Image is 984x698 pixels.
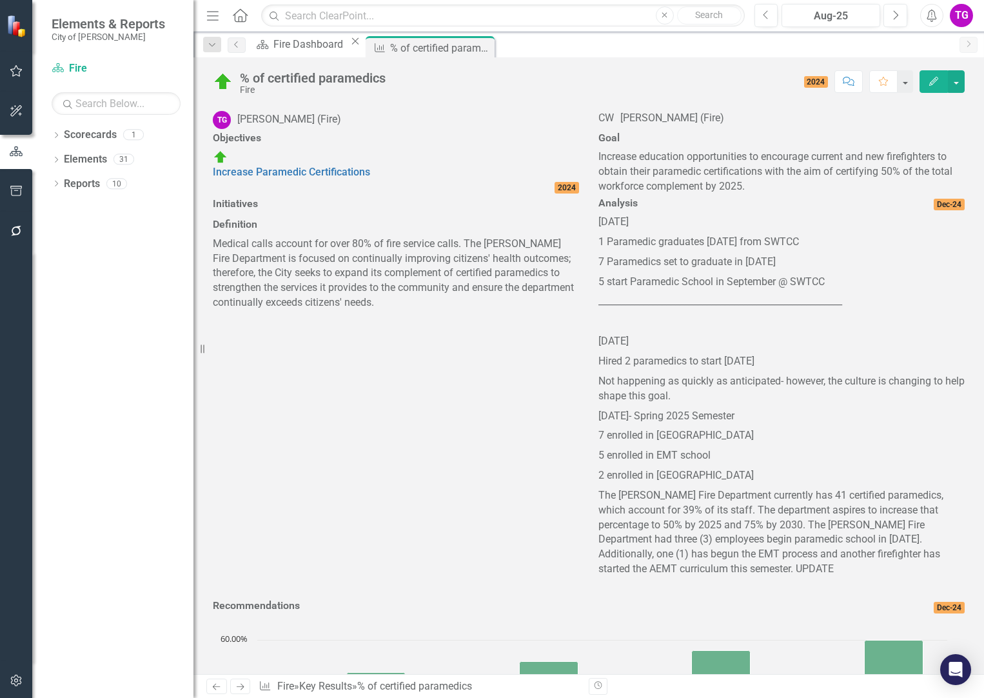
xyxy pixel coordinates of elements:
[598,132,965,144] h3: Goal
[950,4,973,27] button: TG
[252,36,347,52] a: Fire Dashboard
[240,71,386,85] div: % of certified paramedics
[52,61,181,76] a: Fire
[620,111,724,126] div: [PERSON_NAME] (Fire)
[213,219,579,230] h3: Definition
[213,198,579,210] h3: Initiatives
[598,466,965,486] p: 2 enrolled in [GEOGRAPHIC_DATA]
[213,237,579,310] p: Medical calls account for over 80% of fire service calls. The [PERSON_NAME] Fire Department is fo...
[213,166,370,178] a: Increase Paramedic Certifications
[237,112,341,127] div: [PERSON_NAME] (Fire)
[106,178,127,189] div: 10
[64,152,107,167] a: Elements
[259,679,579,694] div: » »
[52,16,165,32] span: Elements & Reports
[299,680,352,692] a: Key Results
[52,92,181,115] input: Search Below...
[804,76,829,88] span: 2024
[52,32,165,42] small: City of [PERSON_NAME]
[555,182,579,194] span: 2024
[277,680,294,692] a: Fire
[221,633,248,644] text: 60.00%
[598,111,614,126] div: CW
[934,199,965,210] span: Dec-24
[6,14,30,37] img: ClearPoint Strategy
[113,154,134,165] div: 31
[598,332,965,352] p: [DATE]
[240,85,386,95] div: Fire
[273,36,347,52] div: Fire Dashboard
[64,177,100,192] a: Reports
[64,128,117,143] a: Scorecards
[261,5,744,27] input: Search ClearPoint...
[390,40,491,56] div: % of certified paramedics
[786,8,876,24] div: Aug-25
[598,215,965,232] p: [DATE]
[598,426,965,446] p: 7 enrolled in [GEOGRAPHIC_DATA]
[213,111,231,129] div: TG
[782,4,880,27] button: Aug-25
[598,486,965,579] p: The [PERSON_NAME] Fire Department currently has 41 certified paramedics, which account for 39% of...
[598,232,965,252] p: 1 Paramedic graduates [DATE] from SWTCC
[934,602,965,613] span: Dec-24
[213,600,769,612] h3: Recommendations
[677,6,742,25] button: Search
[598,150,965,194] p: Increase education opportunities to encourage current and new firefighters to obtain their parame...
[213,72,233,92] img: On Target
[940,654,971,685] div: Open Intercom Messenger
[598,352,965,372] p: Hired 2 paramedics to start [DATE]
[598,197,804,209] h3: Analysis
[598,272,965,292] p: 5 start Paramedic School in September @ SWTCC
[357,680,472,692] div: % of certified paramedics
[695,10,723,20] span: Search
[123,130,144,141] div: 1
[598,252,965,272] p: 7 Paramedics set to graduate in [DATE]
[213,132,579,144] h3: Objectives
[598,372,965,406] p: Not happening as quickly as anticipated- however, the culture is changing to help shape this goal.
[598,292,965,312] p: ______________________________________________________
[598,406,965,426] p: [DATE]- Spring 2025 Semester
[598,446,965,466] p: 5 enrolled in EMT school
[213,150,228,165] img: On Target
